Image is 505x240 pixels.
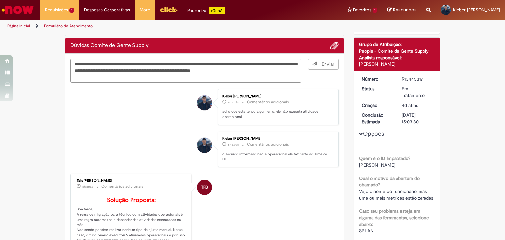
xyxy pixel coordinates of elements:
[402,85,432,99] div: Em Tratamento
[393,7,417,13] span: Rascunhos
[359,41,435,48] div: Grupo de Atribuição:
[402,102,432,108] div: 25/08/2025 16:13:10
[402,76,432,82] div: R13445317
[359,175,420,188] b: Qual o motivo da abertura do chamado?
[82,185,93,189] time: 28/08/2025 16:35:11
[453,7,500,12] span: Kleber [PERSON_NAME]
[107,196,156,204] b: Solução Proposta:
[359,208,429,227] b: Caso seu problema esteja em alguma das ferramentas, selecione abaixo:
[402,112,432,125] div: [DATE] 15:03:30
[7,23,30,29] a: Página inicial
[1,3,35,16] img: ServiceNow
[357,76,397,82] dt: Número
[187,7,225,14] div: Padroniza
[387,7,417,13] a: Rascunhos
[359,228,373,234] span: SPLAN
[357,112,397,125] dt: Conclusão Estimada
[227,100,239,104] span: 16h atrás
[247,99,289,105] small: Comentários adicionais
[82,185,93,189] span: 16h atrás
[359,48,435,54] div: People - Comite de Gente Supply
[247,142,289,147] small: Comentários adicionais
[357,102,397,108] dt: Criação
[101,184,143,189] small: Comentários adicionais
[359,54,435,61] div: Analista responsável:
[45,7,68,13] span: Requisições
[222,152,332,162] p: o Tecnico informado não e operacional ele faz parte do Time de ITF
[330,41,339,50] button: Adicionar anexos
[357,85,397,92] dt: Status
[227,143,239,147] time: 28/08/2025 16:54:20
[353,7,371,13] span: Favoritos
[359,61,435,67] div: [PERSON_NAME]
[402,102,418,108] span: 4d atrás
[69,8,74,13] span: 1
[5,20,332,32] ul: Trilhas de página
[359,156,410,161] b: Quem é o ID Impactado?
[197,180,212,195] div: Tais Folhadella Barbosa Bellagamba
[222,109,332,119] p: acho que esta tendo algum erro. ele não executa atividade operacional
[373,8,377,13] span: 1
[44,23,93,29] a: Formulário de Atendimento
[140,7,150,13] span: More
[227,143,239,147] span: 16h atrás
[70,43,149,49] h2: Dúvidas Comite de Gente Supply Histórico de tíquete
[402,102,418,108] time: 25/08/2025 15:13:10
[359,162,395,168] span: [PERSON_NAME]
[197,95,212,110] div: Kleber Braga Dias Junior
[77,179,186,183] div: Tais [PERSON_NAME]
[197,138,212,153] div: Kleber Braga Dias Junior
[359,188,433,201] span: Vejo o nome do funcionário, mas uma ou mais métricas estão zeradas
[84,7,130,13] span: Despesas Corporativas
[222,94,332,98] div: Kleber [PERSON_NAME]
[160,5,178,14] img: click_logo_yellow_360x200.png
[222,137,332,141] div: Kleber [PERSON_NAME]
[201,180,208,195] span: TFB
[70,59,301,83] textarea: Digite sua mensagem aqui...
[209,7,225,14] p: +GenAi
